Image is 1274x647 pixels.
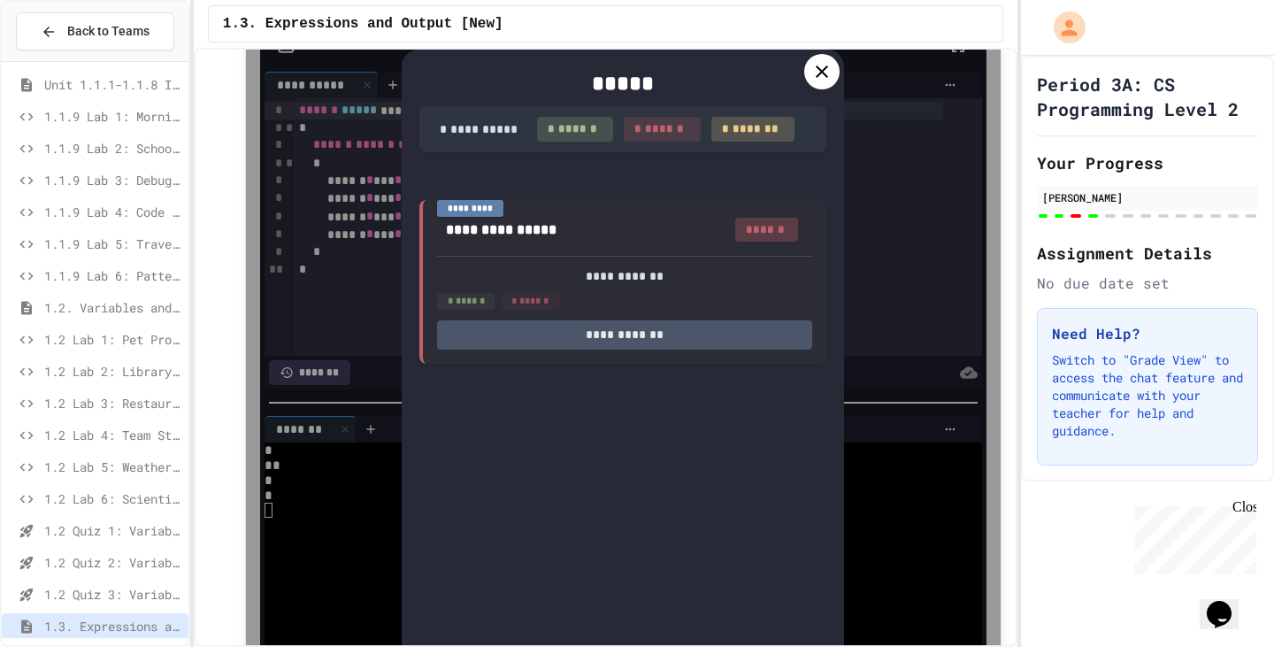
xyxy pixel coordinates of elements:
[44,75,181,94] span: Unit 1.1.1-1.1.8 Introduction to Algorithms, Programming and Compilers
[44,458,181,476] span: 1.2 Lab 5: Weather Station Debugger
[44,171,181,189] span: 1.1.9 Lab 3: Debug Assembly
[1037,150,1258,175] h2: Your Progress
[1035,7,1090,48] div: My Account
[1042,189,1253,205] div: [PERSON_NAME]
[1200,576,1256,629] iframe: chat widget
[1052,323,1243,344] h3: Need Help?
[44,585,181,604] span: 1.2 Quiz 3: Variables and Data Types
[44,203,181,221] span: 1.1.9 Lab 4: Code Assembly Challenge
[223,13,503,35] span: 1.3. Expressions and Output [New]
[44,426,181,444] span: 1.2 Lab 4: Team Stats Calculator
[44,298,181,317] span: 1.2. Variables and Data Types
[1127,499,1256,574] iframe: chat widget
[7,7,122,112] div: Chat with us now!Close
[67,22,150,41] span: Back to Teams
[44,617,181,635] span: 1.3. Expressions and Output [New]
[44,521,181,540] span: 1.2 Quiz 1: Variables and Data Types
[44,266,181,285] span: 1.1.9 Lab 6: Pattern Detective
[44,330,181,349] span: 1.2 Lab 1: Pet Profile Fix
[44,235,181,253] span: 1.1.9 Lab 5: Travel Route Debugger
[1037,273,1258,294] div: No due date set
[1052,351,1243,440] p: Switch to "Grade View" to access the chat feature and communicate with your teacher for help and ...
[44,362,181,381] span: 1.2 Lab 2: Library Card Creator
[1037,72,1258,121] h1: Period 3A: CS Programming Level 2
[44,394,181,412] span: 1.2 Lab 3: Restaurant Order System
[44,139,181,158] span: 1.1.9 Lab 2: School Announcements
[1037,241,1258,266] h2: Assignment Details
[44,107,181,126] span: 1.1.9 Lab 1: Morning Routine Fix
[44,489,181,508] span: 1.2 Lab 6: Scientific Calculator
[16,12,174,50] button: Back to Teams
[44,553,181,572] span: 1.2 Quiz 2: Variables and Data Types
